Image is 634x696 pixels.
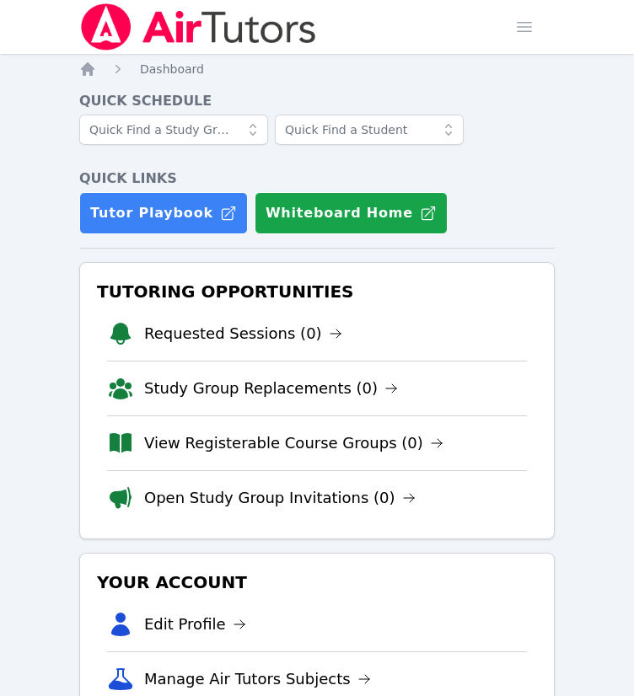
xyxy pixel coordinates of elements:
[275,115,464,145] input: Quick Find a Student
[79,169,555,189] h4: Quick Links
[79,61,555,78] nav: Breadcrumb
[144,486,416,510] a: Open Study Group Invitations (0)
[79,3,318,51] img: Air Tutors
[140,62,204,76] span: Dashboard
[144,667,371,691] a: Manage Air Tutors Subjects
[144,431,443,455] a: View Registerable Course Groups (0)
[94,567,540,597] h3: Your Account
[79,91,555,111] h4: Quick Schedule
[144,613,246,636] a: Edit Profile
[255,192,448,234] button: Whiteboard Home
[94,276,540,307] h3: Tutoring Opportunities
[144,322,342,345] a: Requested Sessions (0)
[79,192,248,234] a: Tutor Playbook
[79,115,268,145] input: Quick Find a Study Group
[140,61,204,78] a: Dashboard
[144,377,398,400] a: Study Group Replacements (0)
